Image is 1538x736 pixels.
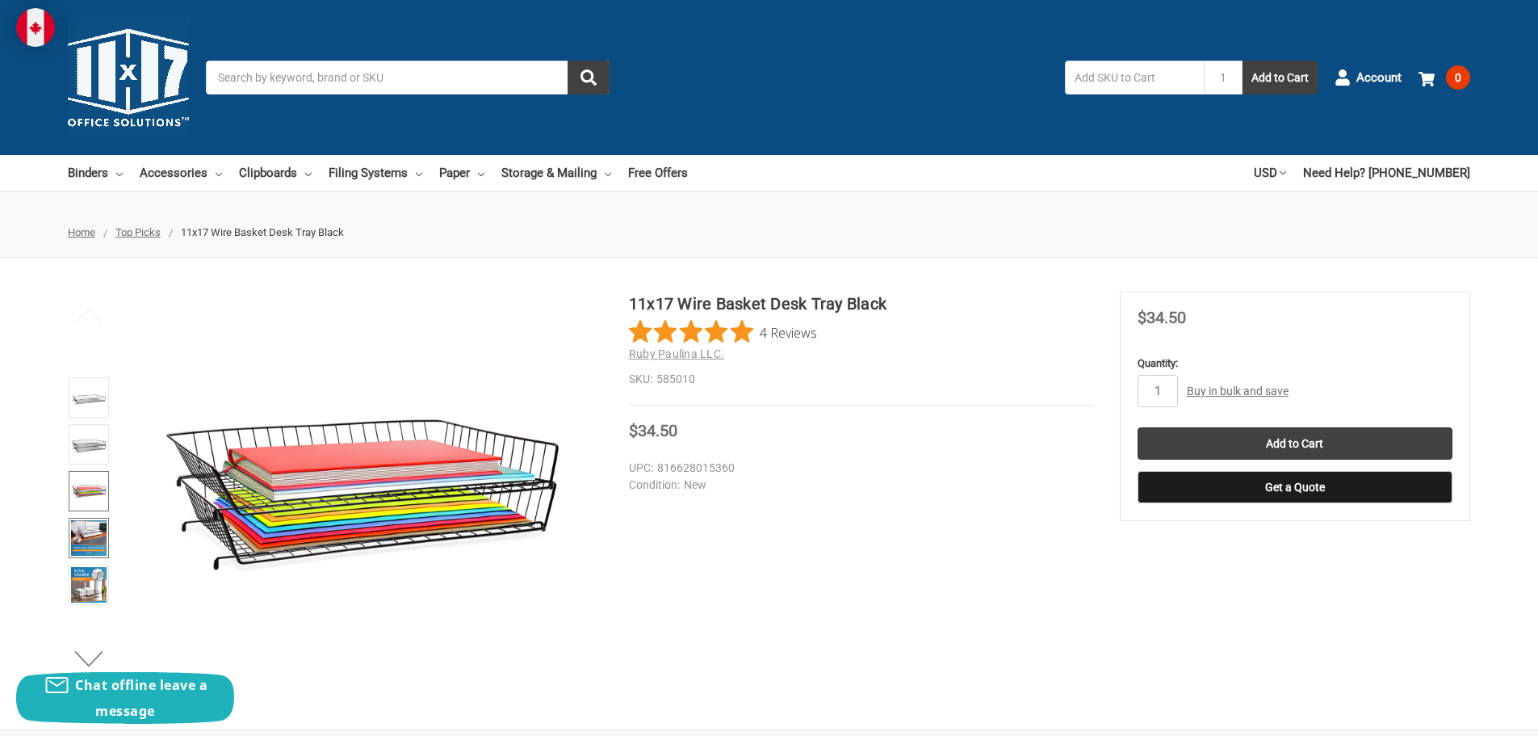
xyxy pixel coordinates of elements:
img: 11x17 Wire Basket Desk Tray Black [71,380,107,415]
a: Storage & Mailing [501,155,611,191]
dd: New [629,477,1086,494]
dd: 585010 [629,371,1093,388]
a: Account [1335,57,1402,99]
a: Ruby Paulina LLC. [629,347,724,360]
a: Paper [439,155,484,191]
a: Top Picks [115,226,161,238]
img: duty and tax information for Canada [16,8,55,47]
dd: 816628015360 [629,460,1086,477]
a: Home [68,226,95,238]
span: 0 [1446,65,1470,90]
span: 11x17 Wire Basket Desk Tray Black [181,226,344,238]
button: Add to Cart [1243,61,1318,95]
a: Accessories [140,155,222,191]
h1: 11x17 Wire Basket Desk Tray Black [629,292,1093,316]
img: 11x17 Wire Basket Desk Tray Black [71,427,107,462]
dt: Condition: [629,477,680,494]
button: Next [65,642,114,675]
a: Need Help? [PHONE_NUMBER] [1303,155,1470,191]
span: $34.50 [629,421,677,440]
dt: SKU: [629,371,652,388]
button: Rated 5 out of 5 stars from 4 reviews. Jump to reviews. [629,320,817,344]
img: 11x17 Wire Basket Desk Tray Black [71,567,107,603]
img: 11x17 Wire Basket Desk Tray Black [161,292,564,696]
label: Quantity: [1138,355,1452,372]
a: USD [1254,155,1286,191]
a: Buy in bulk and save [1187,385,1289,397]
a: Free Offers [628,155,688,191]
a: Binders [68,155,123,191]
span: $34.50 [1138,308,1186,327]
button: Previous [65,300,114,332]
input: Add SKU to Cart [1065,61,1204,95]
img: 11x17.com [68,17,189,138]
img: 11”x17” Wire Baskets (585010) Black Coated [71,473,107,509]
a: Filing Systems [329,155,422,191]
span: Chat offline leave a message [75,676,207,720]
span: 4 Reviews [760,320,817,344]
img: 11x17 Wire Basket Desk Tray Black [71,520,107,556]
input: Add to Cart [1138,427,1452,460]
span: Account [1356,69,1402,87]
dt: UPC: [629,460,653,477]
button: Get a Quote [1138,471,1452,503]
a: 0 [1419,57,1470,99]
input: Search by keyword, brand or SKU [206,61,610,95]
a: Clipboards [239,155,312,191]
button: Chat offline leave a message [16,672,234,724]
